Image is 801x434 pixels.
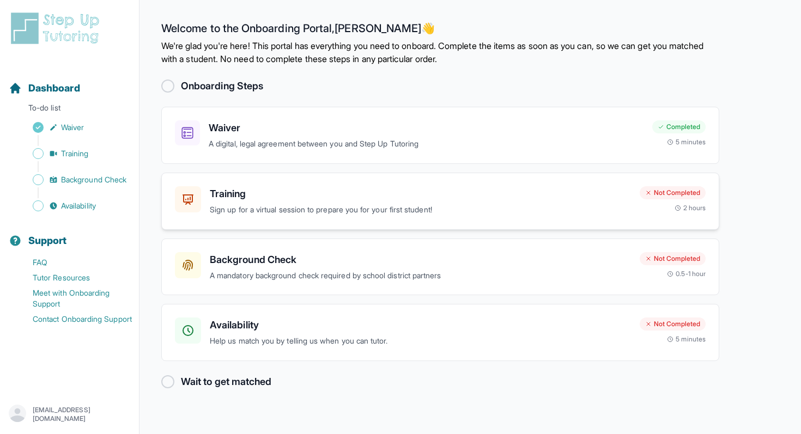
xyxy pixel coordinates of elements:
div: Not Completed [640,252,706,265]
img: logo [9,11,106,46]
span: Support [28,233,67,248]
h2: Wait to get matched [181,374,271,389]
a: AvailabilityHelp us match you by telling us when you can tutor.Not Completed5 minutes [161,304,719,361]
div: 5 minutes [667,138,706,146]
span: Waiver [61,122,84,133]
a: FAQ [9,255,139,270]
p: Help us match you by telling us when you can tutor. [210,335,631,347]
a: Contact Onboarding Support [9,311,139,327]
a: Training [9,146,139,161]
h3: Training [210,186,631,201]
a: Waiver [9,120,139,135]
a: Background Check [9,172,139,187]
p: Sign up for a virtual session to prepare you for your first student! [210,204,631,216]
h3: Background Check [210,252,631,267]
a: Meet with Onboarding Support [9,285,139,311]
p: A mandatory background check required by school district partners [210,270,631,282]
div: Not Completed [640,186,706,199]
button: Dashboard [4,63,135,100]
h2: Welcome to the Onboarding Portal, [PERSON_NAME] 👋 [161,22,719,39]
h2: Onboarding Steps [181,78,263,94]
a: Tutor Resources [9,270,139,285]
a: Availability [9,198,139,213]
div: Completed [652,120,706,133]
a: Background CheckA mandatory background check required by school district partnersNot Completed0.5... [161,239,719,296]
p: We're glad you're here! This portal has everything you need to onboard. Complete the items as soo... [161,39,719,65]
p: To-do list [4,102,135,118]
a: WaiverA digital, legal agreement between you and Step Up TutoringCompleted5 minutes [161,107,719,164]
p: A digital, legal agreement between you and Step Up Tutoring [209,138,644,150]
a: Dashboard [9,81,80,96]
div: 5 minutes [667,335,706,344]
span: Availability [61,200,96,211]
span: Background Check [61,174,126,185]
span: Training [61,148,89,159]
a: TrainingSign up for a virtual session to prepare you for your first student!Not Completed2 hours [161,173,719,230]
div: 0.5-1 hour [667,270,706,278]
div: Not Completed [640,317,706,331]
h3: Availability [210,317,631,333]
p: [EMAIL_ADDRESS][DOMAIN_NAME] [33,406,130,423]
div: 2 hours [675,204,706,212]
h3: Waiver [209,120,644,136]
button: [EMAIL_ADDRESS][DOMAIN_NAME] [9,405,130,424]
span: Dashboard [28,81,80,96]
button: Support [4,216,135,253]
